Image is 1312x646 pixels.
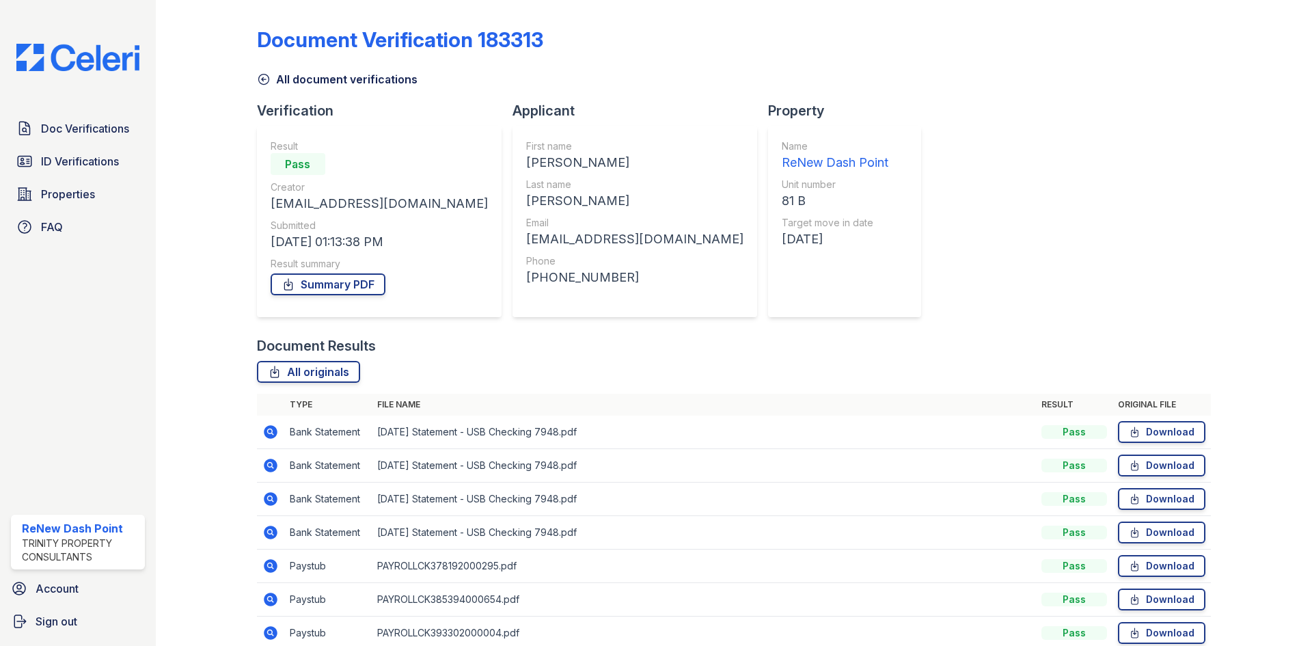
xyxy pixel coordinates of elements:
[5,44,150,71] img: CE_Logo_Blue-a8612792a0a2168367f1c8372b55b34899dd931a85d93a1a3d3e32e68fde9ad4.png
[11,115,145,142] a: Doc Verifications
[782,153,888,172] div: ReNew Dash Point
[1118,421,1205,443] a: Download
[284,416,372,449] td: Bank Statement
[782,216,888,230] div: Target move in date
[372,416,1036,449] td: [DATE] Statement - USB Checking 7948.pdf
[271,232,488,252] div: [DATE] 01:13:38 PM
[526,191,743,211] div: [PERSON_NAME]
[284,449,372,483] td: Bank Statement
[1118,555,1205,577] a: Download
[22,537,139,564] div: Trinity Property Consultants
[257,71,418,88] a: All document verifications
[1118,488,1205,510] a: Download
[271,273,385,295] a: Summary PDF
[11,148,145,175] a: ID Verifications
[526,268,743,287] div: [PHONE_NUMBER]
[1118,622,1205,644] a: Download
[526,139,743,153] div: First name
[372,394,1036,416] th: File name
[41,153,119,170] span: ID Verifications
[1041,626,1107,640] div: Pass
[11,180,145,208] a: Properties
[22,520,139,537] div: ReNew Dash Point
[5,608,150,635] a: Sign out
[284,516,372,550] td: Bank Statement
[271,180,488,194] div: Creator
[782,230,888,249] div: [DATE]
[782,191,888,211] div: 81 B
[782,178,888,191] div: Unit number
[526,254,743,268] div: Phone
[284,550,372,583] td: Paystub
[1041,492,1107,506] div: Pass
[526,178,743,191] div: Last name
[41,186,95,202] span: Properties
[271,257,488,271] div: Result summary
[41,120,129,137] span: Doc Verifications
[11,213,145,241] a: FAQ
[1112,394,1211,416] th: Original file
[1041,459,1107,472] div: Pass
[782,139,888,172] a: Name ReNew Dash Point
[41,219,63,235] span: FAQ
[36,613,77,630] span: Sign out
[284,583,372,617] td: Paystub
[5,575,150,602] a: Account
[526,230,743,249] div: [EMAIL_ADDRESS][DOMAIN_NAME]
[1118,522,1205,543] a: Download
[36,580,79,597] span: Account
[372,550,1036,583] td: PAYROLLCK378192000295.pdf
[271,139,488,153] div: Result
[372,483,1036,516] td: [DATE] Statement - USB Checking 7948.pdf
[1036,394,1112,416] th: Result
[1118,455,1205,476] a: Download
[1118,589,1205,610] a: Download
[257,101,512,120] div: Verification
[512,101,768,120] div: Applicant
[1041,593,1107,606] div: Pass
[257,27,543,52] div: Document Verification 183313
[271,153,325,175] div: Pass
[1041,559,1107,573] div: Pass
[1041,526,1107,539] div: Pass
[782,139,888,153] div: Name
[257,336,376,355] div: Document Results
[372,449,1036,483] td: [DATE] Statement - USB Checking 7948.pdf
[372,516,1036,550] td: [DATE] Statement - USB Checking 7948.pdf
[526,216,743,230] div: Email
[768,101,932,120] div: Property
[372,583,1036,617] td: PAYROLLCK385394000654.pdf
[257,361,360,383] a: All originals
[271,219,488,232] div: Submitted
[284,483,372,516] td: Bank Statement
[526,153,743,172] div: [PERSON_NAME]
[271,194,488,213] div: [EMAIL_ADDRESS][DOMAIN_NAME]
[1041,425,1107,439] div: Pass
[284,394,372,416] th: Type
